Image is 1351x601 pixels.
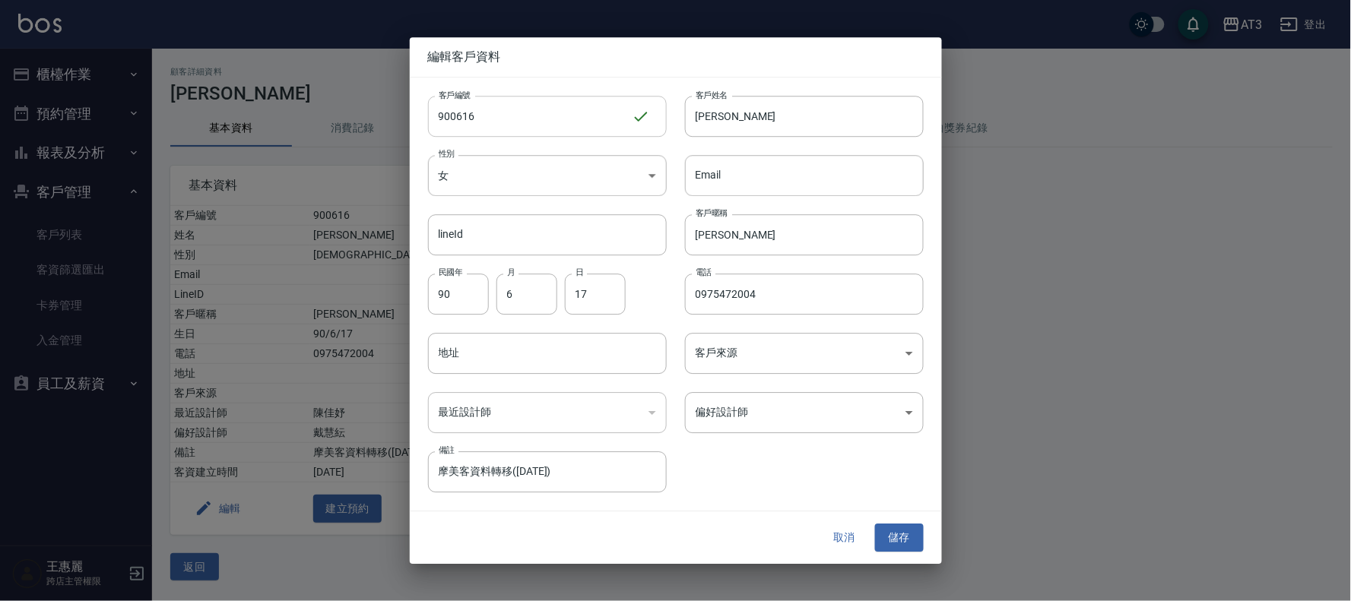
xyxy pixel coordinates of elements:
[576,267,583,278] label: 日
[439,148,455,160] label: 性別
[439,267,462,278] label: 民國年
[439,445,455,457] label: 備註
[439,89,471,100] label: 客戶編號
[696,89,728,100] label: 客戶姓名
[875,524,924,552] button: 儲存
[696,267,712,278] label: 電話
[428,155,667,196] div: 女
[428,49,924,65] span: 編輯客戶資料
[820,524,869,552] button: 取消
[507,267,515,278] label: 月
[696,207,728,219] label: 客戶暱稱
